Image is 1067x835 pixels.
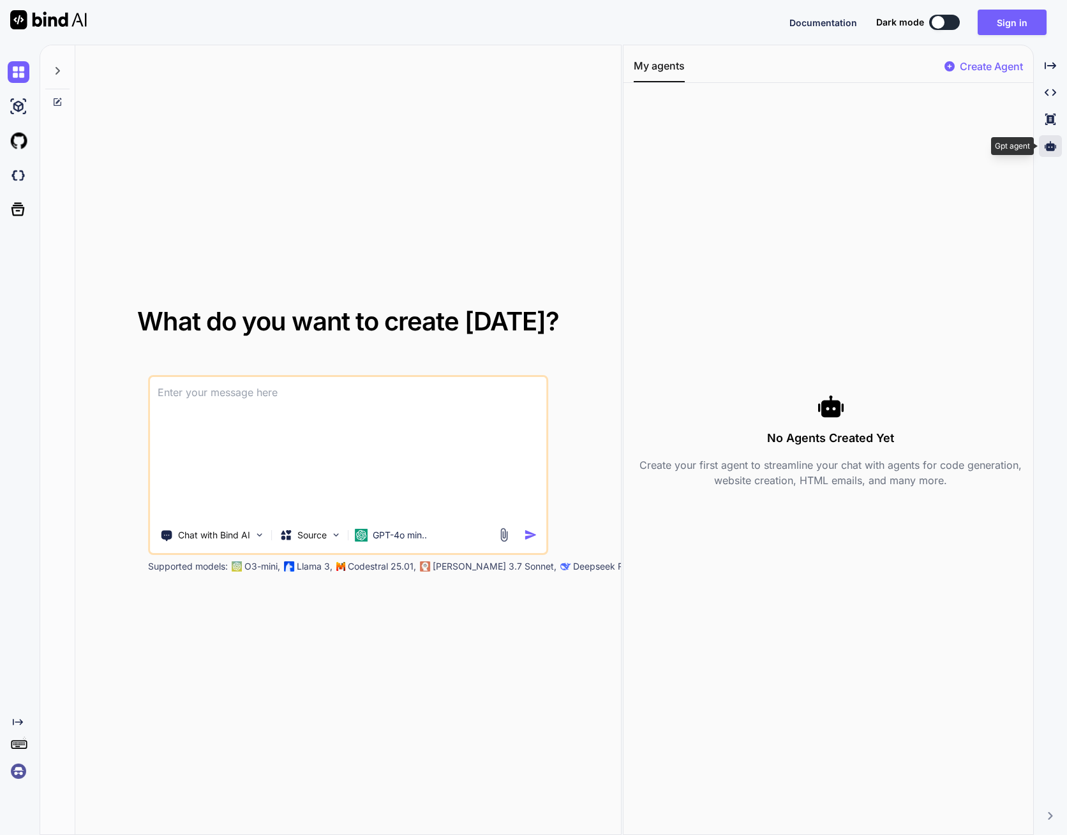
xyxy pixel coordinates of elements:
p: Create Agent [960,59,1023,74]
img: Mistral-AI [336,562,345,571]
img: GPT-4o mini [355,529,368,542]
button: Documentation [789,16,857,29]
span: Documentation [789,17,857,28]
img: darkCloudIdeIcon [8,165,29,186]
img: claude [560,561,571,572]
p: GPT-4o min.. [373,529,427,542]
p: Create your first agent to streamline your chat with agents for code generation, website creation... [634,457,1028,488]
p: Llama 3, [297,560,332,573]
p: Chat with Bind AI [178,529,250,542]
p: [PERSON_NAME] 3.7 Sonnet, [433,560,556,573]
img: signin [8,760,29,782]
img: Bind AI [10,10,87,29]
span: Dark mode [876,16,924,29]
h3: No Agents Created Yet [634,429,1028,447]
p: Codestral 25.01, [348,560,416,573]
img: GPT-4 [232,561,242,572]
p: O3-mini, [244,560,280,573]
img: claude [420,561,430,572]
img: ai-studio [8,96,29,117]
p: Source [297,529,327,542]
button: Sign in [978,10,1047,35]
img: Pick Models [331,529,341,540]
img: githubLight [8,130,29,152]
img: chat [8,61,29,83]
img: icon [524,528,537,542]
span: What do you want to create [DATE]? [137,306,559,337]
p: Supported models: [148,560,228,573]
p: Deepseek R1 [573,560,627,573]
button: My agents [634,58,685,82]
img: Llama2 [284,561,294,572]
div: Gpt agent [991,137,1034,155]
img: attachment [496,528,511,542]
img: Pick Tools [254,529,265,540]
